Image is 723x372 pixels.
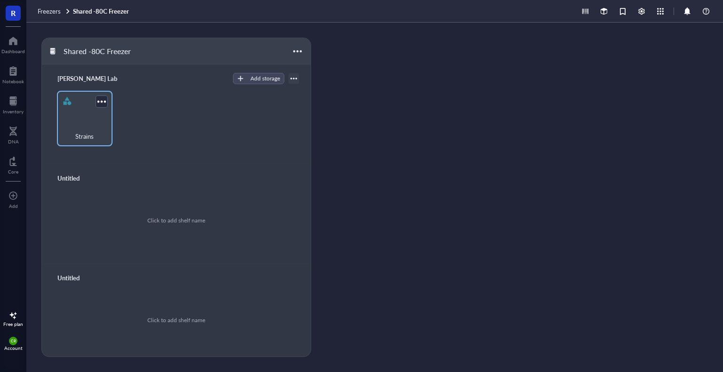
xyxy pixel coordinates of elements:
div: Dashboard [1,48,25,54]
div: Core [8,169,18,174]
div: Free plan [3,321,23,327]
a: Freezers [38,7,71,16]
div: Click to add shelf name [147,216,205,225]
div: DNA [8,139,19,144]
div: Add [9,203,18,209]
div: Untitled [53,271,110,285]
a: Notebook [2,63,24,84]
a: Core [8,154,18,174]
span: Freezers [38,7,61,16]
div: Account [4,345,23,351]
div: Click to add shelf name [147,316,205,325]
span: CR [11,339,16,343]
div: [PERSON_NAME] Lab [53,72,121,85]
div: Add storage [250,74,280,83]
a: DNA [8,124,19,144]
div: Notebook [2,79,24,84]
div: Untitled [53,172,110,185]
a: Inventory [3,94,24,114]
span: Strains [75,131,94,142]
a: Dashboard [1,33,25,54]
button: Add storage [233,73,284,84]
div: Shared -80C Freezer [59,43,135,59]
div: Inventory [3,109,24,114]
span: R [11,7,16,19]
a: Shared -80C Freezer [73,7,131,16]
